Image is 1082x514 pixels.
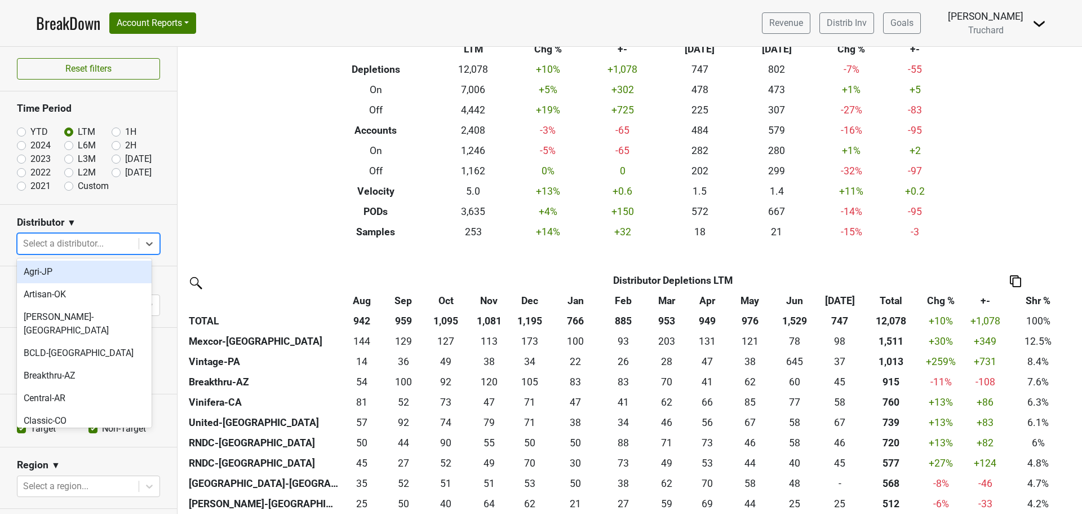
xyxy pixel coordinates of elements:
[728,331,773,352] td: 121.1
[728,311,773,331] th: 976
[553,415,598,430] div: 38
[186,352,341,372] th: Vintage-PA
[383,372,424,392] td: 99.586
[738,39,815,59] th: [DATE]
[471,415,507,430] div: 79
[550,311,601,331] th: 766
[646,311,688,331] th: 953
[773,311,818,331] th: 1,529
[550,331,601,352] td: 99.9
[728,412,773,433] td: 67
[815,140,888,161] td: +1 %
[815,80,888,100] td: +1 %
[584,59,661,80] td: +1,078
[424,372,469,392] td: 92.416
[661,120,738,140] td: 484
[815,120,888,140] td: -16 %
[688,331,728,352] td: 131.42
[862,412,920,433] th: 739.060
[341,331,383,352] td: 143.6
[730,375,770,389] div: 62
[968,25,1004,36] span: Truchard
[661,181,738,201] td: 1.5
[434,39,512,59] th: LTM
[36,11,100,35] a: BreakDown
[468,372,509,392] td: 119.583
[862,331,920,352] th: 1510.660
[601,372,646,392] td: 83.332
[688,392,728,412] td: 66.333
[512,354,547,369] div: 34
[920,392,963,412] td: +13 %
[584,80,661,100] td: +302
[509,352,550,372] td: 33.65
[468,291,509,311] th: Nov: activate to sort column ascending
[434,181,512,201] td: 5.0
[584,201,661,222] td: +150
[584,181,661,201] td: +0.6
[385,354,420,369] div: 36
[646,291,688,311] th: Mar: activate to sort column ascending
[468,392,509,412] td: 47
[584,161,661,181] td: 0
[383,311,424,331] th: 959
[341,372,383,392] td: 54.167
[424,291,469,311] th: Oct: activate to sort column ascending
[17,387,152,410] div: Central-AR
[888,181,943,201] td: +0.2
[728,291,773,311] th: May: activate to sort column ascending
[1008,291,1068,311] th: Shr %: activate to sort column ascending
[512,59,584,80] td: +10 %
[51,459,60,472] span: ▼
[690,375,725,389] div: 41
[341,392,383,412] td: 81
[649,375,685,389] div: 70
[424,331,469,352] td: 126.8
[920,372,963,392] td: -11 %
[471,354,507,369] div: 38
[341,412,383,433] td: 57
[512,140,584,161] td: -5 %
[690,334,725,349] div: 131
[862,352,920,372] th: 1013.470
[30,422,56,436] label: Target
[512,39,584,59] th: Chg %
[604,375,643,389] div: 83
[512,415,547,430] div: 71
[426,354,465,369] div: 49
[688,412,728,433] td: 55.91
[385,334,420,349] div: 129
[78,152,96,166] label: L3M
[317,181,435,201] th: Velocity
[344,334,380,349] div: 144
[426,334,465,349] div: 127
[661,222,738,242] td: 18
[738,140,815,161] td: 280
[865,334,917,349] div: 1,511
[661,161,738,181] td: 202
[730,395,770,410] div: 85
[509,392,550,412] td: 71
[730,354,770,369] div: 38
[773,412,818,433] td: 58.08
[728,352,773,372] td: 37.59
[773,352,818,372] td: 645
[17,342,152,364] div: BCLD-[GEOGRAPHIC_DATA]
[550,291,601,311] th: Jan: activate to sort column ascending
[775,415,814,430] div: 58
[601,392,646,412] td: 41.417
[815,59,888,80] td: -7 %
[820,334,859,349] div: 98
[509,372,550,392] td: 105.084
[186,331,341,352] th: Mexcor-[GEOGRAPHIC_DATA]
[646,392,688,412] td: 62
[1008,331,1068,352] td: 12.5%
[661,140,738,161] td: 282
[341,291,383,311] th: Aug: activate to sort column ascending
[424,311,469,331] th: 1,095
[661,80,738,100] td: 478
[920,352,963,372] td: +259 %
[963,291,1008,311] th: +-: activate to sort column ascending
[815,39,888,59] th: Chg %
[383,392,424,412] td: 52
